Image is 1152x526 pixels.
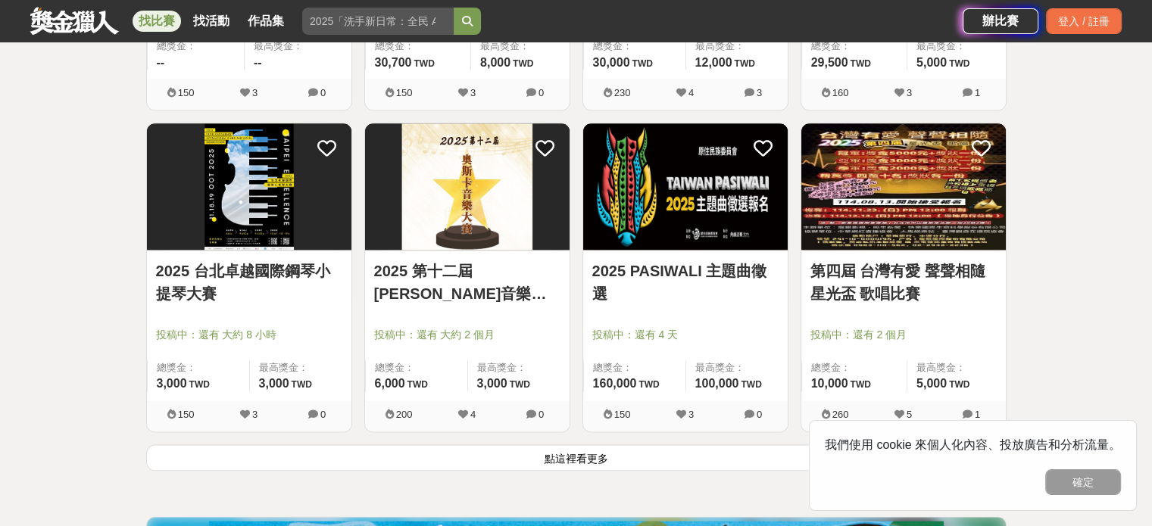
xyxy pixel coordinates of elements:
a: 作品集 [242,11,290,32]
span: 3 [252,409,258,420]
span: 200 [396,409,413,420]
span: 3,000 [157,377,187,390]
span: 3,000 [259,377,289,390]
span: 30,000 [593,56,630,69]
a: 2025 台北卓越國際鋼琴小提琴大賽 [156,260,342,305]
span: 最高獎金： [259,360,342,375]
a: 找比賽 [133,11,181,32]
span: 0 [539,87,544,98]
img: Cover Image [583,123,788,250]
span: 最高獎金： [695,39,779,54]
span: 5 [907,409,912,420]
span: 總獎金： [157,360,240,375]
span: 150 [614,409,631,420]
img: Cover Image [365,123,570,250]
span: TWD [949,379,969,390]
span: 0 [539,409,544,420]
span: 260 [832,409,849,420]
span: 150 [178,87,195,98]
span: 3 [907,87,912,98]
span: 最高獎金： [254,39,342,54]
span: 30,700 [375,56,412,69]
span: TWD [850,379,870,390]
span: 6,000 [375,377,405,390]
span: 總獎金： [811,39,898,54]
span: 12,000 [695,56,732,69]
span: TWD [407,379,428,390]
span: 總獎金： [593,360,676,375]
span: 最高獎金： [480,39,560,54]
a: 2025 PASIWALI 主題曲徵選 [592,260,779,305]
span: TWD [414,58,434,69]
span: 投稿中：還有 2 個月 [810,327,997,343]
span: 最高獎金： [916,39,997,54]
span: TWD [292,379,312,390]
span: TWD [638,379,659,390]
span: TWD [189,379,210,390]
button: 點這裡看更多 [146,444,1007,471]
a: Cover Image [147,123,351,251]
span: 3 [688,409,694,420]
span: 投稿中：還有 大約 2 個月 [374,327,560,343]
span: 總獎金： [375,39,461,54]
span: 150 [396,87,413,98]
span: 150 [178,409,195,420]
span: 0 [757,409,762,420]
span: TWD [513,58,533,69]
span: 100,000 [695,377,739,390]
span: 10,000 [811,377,848,390]
span: 3,000 [477,377,507,390]
span: TWD [949,58,969,69]
span: TWD [510,379,530,390]
span: 3 [757,87,762,98]
a: 找活動 [187,11,236,32]
span: 3 [252,87,258,98]
a: Cover Image [583,123,788,251]
span: TWD [741,379,761,390]
span: 投稿中：還有 大約 8 小時 [156,327,342,343]
span: TWD [850,58,870,69]
span: 0 [320,409,326,420]
img: Cover Image [147,123,351,250]
img: Cover Image [801,123,1006,250]
span: 160,000 [593,377,637,390]
span: TWD [734,58,754,69]
span: -- [254,56,262,69]
span: 最高獎金： [695,360,779,375]
span: 5,000 [916,56,947,69]
span: 4 [688,87,694,98]
span: 總獎金： [375,360,458,375]
span: 最高獎金： [477,360,560,375]
span: 1 [975,87,980,98]
input: 2025「洗手新日常：全民 ALL IN」洗手歌全台徵選 [302,8,454,35]
span: 投稿中：還有 4 天 [592,327,779,343]
span: 8,000 [480,56,510,69]
button: 確定 [1045,469,1121,495]
span: 1 [975,409,980,420]
a: 辦比賽 [963,8,1038,34]
span: 總獎金： [157,39,236,54]
span: -- [157,56,165,69]
span: 最高獎金： [916,360,997,375]
span: 總獎金： [593,39,676,54]
span: 4 [470,409,476,420]
span: 230 [614,87,631,98]
span: 3 [470,87,476,98]
span: TWD [632,58,652,69]
a: Cover Image [801,123,1006,251]
div: 登入 / 註冊 [1046,8,1122,34]
span: 160 [832,87,849,98]
span: 總獎金： [811,360,898,375]
span: 0 [320,87,326,98]
span: 29,500 [811,56,848,69]
a: 第四屆 台灣有愛 聲聲相隨 星光盃 歌唱比賽 [810,260,997,305]
a: Cover Image [365,123,570,251]
span: 我們使用 cookie 來個人化內容、投放廣告和分析流量。 [825,438,1121,451]
a: 2025 第十二屆[PERSON_NAME]音樂大賽 [374,260,560,305]
span: 5,000 [916,377,947,390]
